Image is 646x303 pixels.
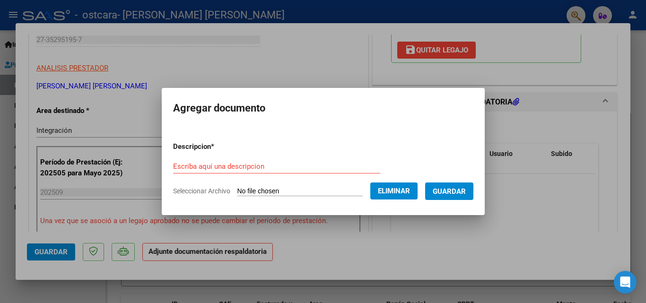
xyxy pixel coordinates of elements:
[173,141,263,152] p: Descripcion
[433,187,466,196] span: Guardar
[173,99,473,117] h2: Agregar documento
[370,182,418,199] button: Eliminar
[614,271,637,294] div: Open Intercom Messenger
[425,182,473,200] button: Guardar
[173,187,230,195] span: Seleccionar Archivo
[378,187,410,195] span: Eliminar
